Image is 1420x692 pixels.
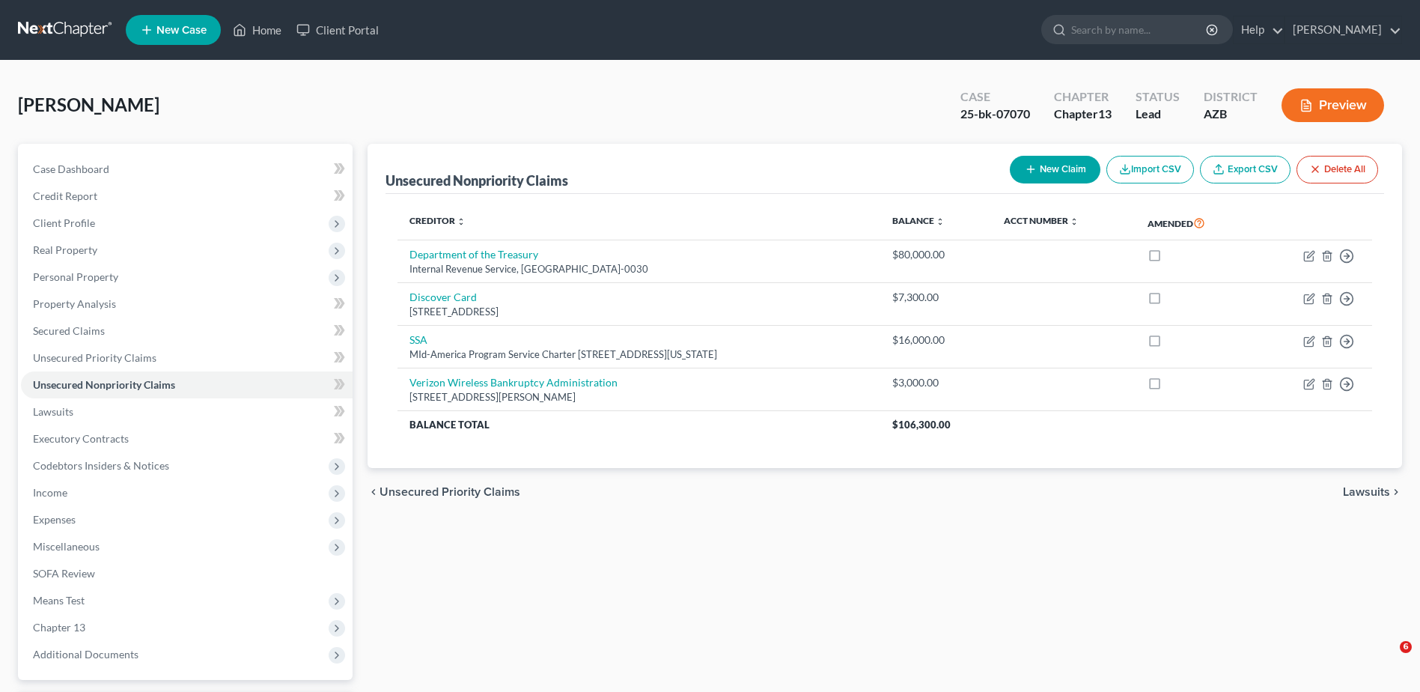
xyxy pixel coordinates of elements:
[1369,641,1405,677] iframe: Intercom live chat
[33,486,67,499] span: Income
[936,217,945,226] i: unfold_more
[1282,88,1384,122] button: Preview
[386,172,568,189] div: Unsecured Nonpriority Claims
[1204,106,1258,123] div: AZB
[21,425,353,452] a: Executory Contracts
[21,371,353,398] a: Unsecured Nonpriority Claims
[1204,88,1258,106] div: District
[33,297,116,310] span: Property Analysis
[1136,88,1180,106] div: Status
[892,419,951,431] span: $106,300.00
[1200,156,1291,183] a: Export CSV
[21,291,353,318] a: Property Analysis
[1054,106,1112,123] div: Chapter
[33,648,138,661] span: Additional Documents
[33,324,105,337] span: Secured Claims
[33,513,76,526] span: Expenses
[33,594,85,607] span: Means Test
[1390,486,1402,498] i: chevron_right
[409,347,868,362] div: MId-America Program Service Charter [STREET_ADDRESS][US_STATE]
[960,106,1030,123] div: 25-bk-07070
[1010,156,1100,183] button: New Claim
[1136,106,1180,123] div: Lead
[409,291,477,303] a: Discover Card
[1343,486,1402,498] button: Lawsuits chevron_right
[1004,215,1079,226] a: Acct Number unfold_more
[368,486,380,498] i: chevron_left
[33,621,85,634] span: Chapter 13
[21,398,353,425] a: Lawsuits
[33,243,97,256] span: Real Property
[409,333,427,346] a: SSA
[1098,106,1112,121] span: 13
[892,247,980,262] div: $80,000.00
[21,183,353,210] a: Credit Report
[18,94,159,115] span: [PERSON_NAME]
[21,318,353,345] a: Secured Claims
[21,345,353,371] a: Unsecured Priority Claims
[1285,16,1401,43] a: [PERSON_NAME]
[892,333,980,347] div: $16,000.00
[409,390,868,404] div: [STREET_ADDRESS][PERSON_NAME]
[1136,206,1255,240] th: Amended
[33,351,156,364] span: Unsecured Priority Claims
[409,376,618,389] a: Verizon Wireless Bankruptcy Administration
[409,262,868,276] div: Internal Revenue Service, [GEOGRAPHIC_DATA]-0030
[1106,156,1194,183] button: Import CSV
[289,16,386,43] a: Client Portal
[33,567,95,580] span: SOFA Review
[33,432,129,445] span: Executory Contracts
[409,305,868,319] div: [STREET_ADDRESS]
[892,375,980,390] div: $3,000.00
[380,486,520,498] span: Unsecured Priority Claims
[156,25,207,36] span: New Case
[21,156,353,183] a: Case Dashboard
[457,217,466,226] i: unfold_more
[33,163,109,175] span: Case Dashboard
[1343,486,1390,498] span: Lawsuits
[1070,217,1079,226] i: unfold_more
[225,16,289,43] a: Home
[33,270,118,283] span: Personal Property
[892,215,945,226] a: Balance unfold_more
[1054,88,1112,106] div: Chapter
[397,411,880,438] th: Balance Total
[33,540,100,553] span: Miscellaneous
[33,405,73,418] span: Lawsuits
[409,248,538,261] a: Department of the Treasury
[368,486,520,498] button: chevron_left Unsecured Priority Claims
[33,216,95,229] span: Client Profile
[33,189,97,202] span: Credit Report
[409,215,466,226] a: Creditor unfold_more
[1400,641,1412,653] span: 6
[33,459,169,472] span: Codebtors Insiders & Notices
[892,290,980,305] div: $7,300.00
[1234,16,1284,43] a: Help
[21,560,353,587] a: SOFA Review
[1071,16,1208,43] input: Search by name...
[960,88,1030,106] div: Case
[33,378,175,391] span: Unsecured Nonpriority Claims
[1296,156,1378,183] button: Delete All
